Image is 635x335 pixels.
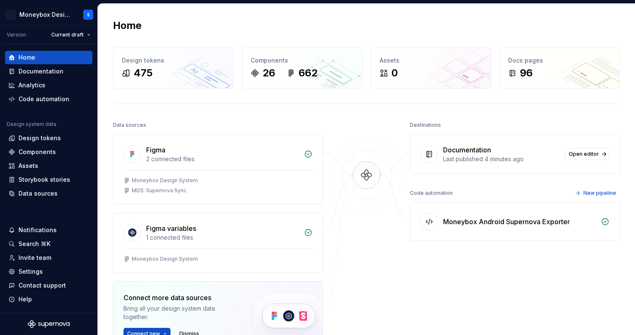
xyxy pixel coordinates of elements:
[18,226,57,234] div: Notifications
[146,223,196,233] div: Figma variables
[28,320,70,328] svg: Supernova Logo
[6,10,16,20] img: c17557e8-ebdc-49e2-ab9e-7487adcf6d53.png
[410,119,441,131] div: Destinations
[520,66,533,80] div: 96
[410,187,453,199] div: Code automation
[5,92,92,106] a: Code automation
[123,293,237,303] div: Connect more data sources
[134,66,152,80] div: 475
[18,53,35,62] div: Home
[113,134,323,204] a: Figma2 connected filesMoneybox Design SystemMDS: Supernova Sync
[113,19,142,32] h2: Home
[18,95,69,103] div: Code automation
[5,223,92,237] button: Notifications
[2,5,96,24] button: Moneybox Design SystemS
[242,47,362,89] a: Components26662
[5,131,92,145] a: Design tokens
[146,155,299,163] div: 2 connected files
[5,237,92,251] button: Search ⌘K
[122,56,225,65] div: Design tokens
[51,31,84,38] span: Current draft
[5,159,92,173] a: Assets
[113,119,146,131] div: Data sources
[18,175,70,184] div: Storybook stories
[565,148,609,160] a: Open editor
[146,145,165,155] div: Figma
[18,281,66,290] div: Contact support
[18,295,32,304] div: Help
[443,217,570,227] div: Moneybox Android Supernova Exporter
[47,29,94,41] button: Current draft
[569,151,599,157] span: Open editor
[18,148,56,156] div: Components
[113,213,323,273] a: Figma variables1 connected filesMoneybox Design System
[5,51,92,64] a: Home
[5,265,92,278] a: Settings
[5,279,92,292] button: Contact support
[132,187,186,194] div: MDS: Supernova Sync
[132,256,198,262] div: Moneybox Design System
[7,121,56,128] div: Design system data
[87,11,90,18] div: S
[573,187,620,199] button: New pipeline
[19,10,73,19] div: Moneybox Design System
[391,66,398,80] div: 0
[262,66,275,80] div: 26
[251,56,354,65] div: Components
[18,254,51,262] div: Invite team
[7,31,26,38] div: Version
[5,79,92,92] a: Analytics
[5,251,92,264] a: Invite team
[5,187,92,200] a: Data sources
[132,177,198,184] div: Moneybox Design System
[371,47,491,89] a: Assets0
[18,81,45,89] div: Analytics
[508,56,611,65] div: Docs pages
[5,173,92,186] a: Storybook stories
[18,162,38,170] div: Assets
[123,304,237,321] div: Bring all your design system data together.
[18,267,43,276] div: Settings
[5,293,92,306] button: Help
[299,66,317,80] div: 662
[18,240,50,248] div: Search ⌘K
[380,56,483,65] div: Assets
[18,134,61,142] div: Design tokens
[443,145,491,155] div: Documentation
[583,190,616,196] span: New pipeline
[5,65,92,78] a: Documentation
[499,47,620,89] a: Docs pages96
[18,189,58,198] div: Data sources
[113,47,234,89] a: Design tokens475
[146,233,299,242] div: 1 connected files
[18,67,63,76] div: Documentation
[443,155,560,163] div: Last published 4 minutes ago
[5,145,92,159] a: Components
